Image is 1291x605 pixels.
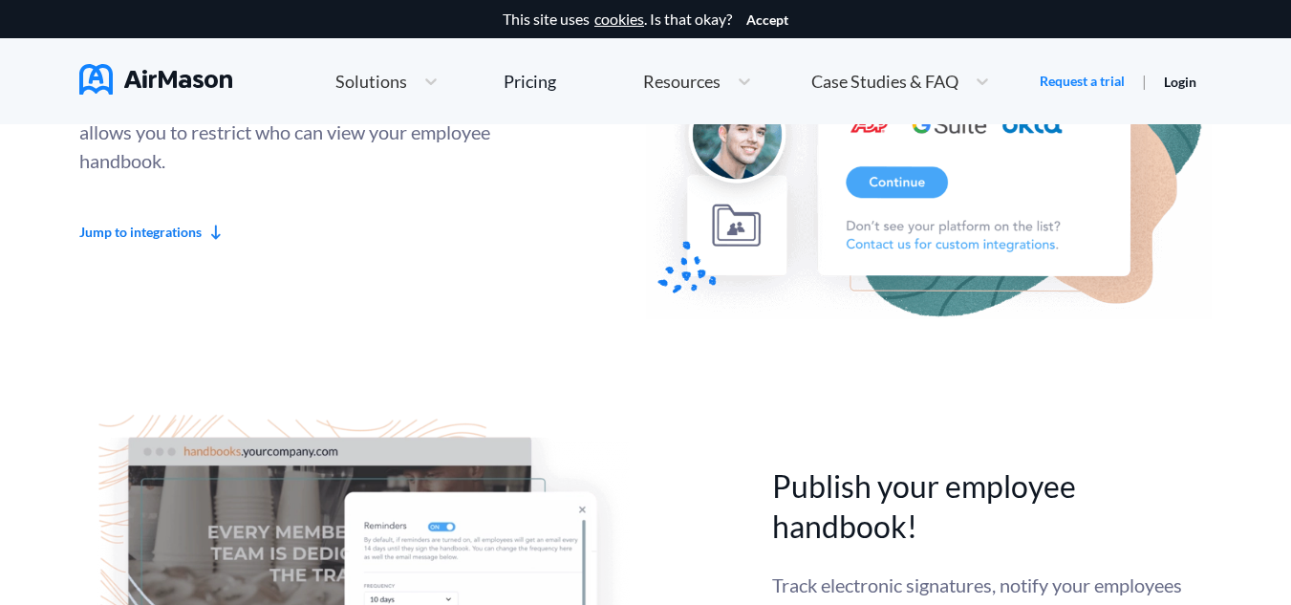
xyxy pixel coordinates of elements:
a: Login [1164,74,1196,90]
a: cookies [594,11,644,28]
span: Case Studies & FAQ [811,73,958,90]
div: Pricing [504,73,556,90]
h2: Publish your employee handbook! [772,466,1183,547]
span: Resources [643,73,721,90]
span: | [1142,72,1147,90]
button: Accept cookies [746,12,788,28]
span: Solutions [335,73,407,90]
a: Request a trial [1040,72,1125,91]
img: AirMason Logo [79,64,232,95]
img: svg+xml;base64,PD94bWwgdmVyc2lvbj0iMS4wIiBlbmNvZGluZz0idXRmLTgiPz4NCjxzdmcgd2lkdGg9IjEwcHgiIGhlaW... [211,223,221,242]
a: Pricing [504,64,556,98]
a: Jump to integrations [79,223,519,242]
